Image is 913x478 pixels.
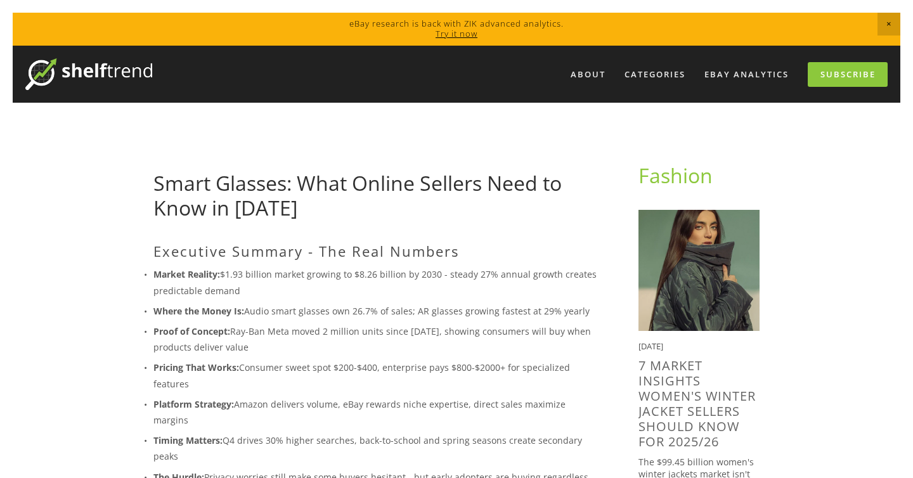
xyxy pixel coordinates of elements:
[638,210,760,331] img: 7 Market Insights Women's Winter Jacket Sellers Should Know for 2025/26
[25,58,152,90] img: ShelfTrend
[638,340,663,352] time: [DATE]
[877,13,900,36] span: Close Announcement
[153,434,223,446] strong: Timing Matters:
[153,398,234,410] strong: Platform Strategy:
[696,64,797,85] a: eBay Analytics
[153,396,598,428] p: Amazon delivers volume, eBay rewards niche expertise, direct sales maximize margins
[153,323,598,355] p: Ray-Ban Meta moved 2 million units since [DATE], showing consumers will buy when products deliver...
[638,162,713,189] a: Fashion
[153,169,562,221] a: Smart Glasses: What Online Sellers Need to Know in [DATE]
[436,28,477,39] a: Try it now
[808,62,888,87] a: Subscribe
[153,303,598,319] p: Audio smart glasses own 26.7% of sales; AR glasses growing fastest at 29% yearly
[153,432,598,464] p: Q4 drives 30% higher searches, back-to-school and spring seasons create secondary peaks
[562,64,614,85] a: About
[153,325,230,337] strong: Proof of Concept:
[638,357,756,450] a: 7 Market Insights Women's Winter Jacket Sellers Should Know for 2025/26
[153,361,239,373] strong: Pricing That Works:
[153,359,598,391] p: Consumer sweet spot $200-$400, enterprise pays $800-$2000+ for specialized features
[153,268,220,280] strong: Market Reality:
[153,243,598,259] h2: Executive Summary - The Real Numbers
[153,305,244,317] strong: Where the Money Is:
[616,64,694,85] div: Categories
[153,266,598,298] p: $1.93 billion market growing to $8.26 billion by 2030 - steady 27% annual growth creates predicta...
